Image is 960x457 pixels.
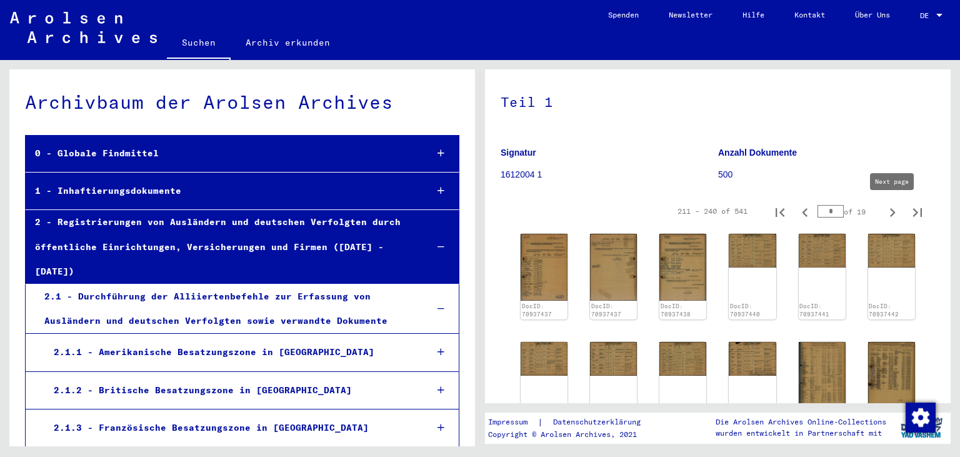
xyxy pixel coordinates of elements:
a: Datenschutzerklärung [543,416,656,429]
a: DocID: 70937441 [799,303,829,318]
div: | [488,416,656,429]
img: 001.jpg [659,234,706,301]
img: 001.jpg [521,342,567,376]
img: 001.jpg [521,234,567,301]
p: 500 [718,168,935,181]
div: 2.1.1 - Amerikanische Besatzungszone in [GEOGRAPHIC_DATA] [44,340,416,364]
a: Suchen [167,28,231,60]
div: 2.1 - Durchführung der Alliiertenbefehle zur Erfassung von Ausländern und deutschen Verfolgten so... [35,284,416,333]
a: DocID: 70937440 [730,303,760,318]
p: Die Arolsen Archives Online-Collections [716,416,886,428]
img: 001.jpg [799,234,846,268]
div: 2.1.2 - Britische Besatzungszone in [GEOGRAPHIC_DATA] [44,378,416,403]
span: DE [920,11,934,20]
img: 001.jpg [659,342,706,376]
h1: Teil 1 [501,73,935,128]
a: Archiv erkunden [231,28,345,58]
img: yv_logo.png [898,412,945,443]
img: 002.jpg [590,234,637,301]
div: 0 - Globale Findmittel [26,141,416,166]
img: 001.jpg [868,234,915,268]
img: 001.jpg [799,342,846,406]
div: 2 - Registrierungen von Ausländern und deutschen Verfolgten durch öffentliche Einrichtungen, Vers... [26,210,416,284]
a: DocID: 70937438 [661,303,691,318]
button: Last page [905,199,930,224]
a: DocID: 70937437 [522,303,552,318]
div: 211 – 240 of 541 [677,206,747,217]
img: Arolsen_neg.svg [10,12,157,43]
button: Next page [880,199,905,224]
img: 001.jpg [729,342,776,376]
img: Zustimmung ändern [906,403,936,433]
div: of 19 [817,206,880,218]
a: DocID: 70937437 [591,303,621,318]
p: wurden entwickelt in Partnerschaft mit [716,428,886,439]
button: First page [767,199,792,224]
button: Previous page [792,199,817,224]
div: 2.1.3 - Französische Besatzungszone in [GEOGRAPHIC_DATA] [44,416,416,440]
div: 1 - Inhaftierungsdokumente [26,179,416,203]
img: 001.jpg [868,342,915,409]
a: Impressum [488,416,537,429]
b: Signatur [501,148,536,158]
img: 001.jpg [590,342,637,376]
b: Anzahl Dokumente [718,148,797,158]
img: 001.jpg [729,234,776,268]
p: 1612004 1 [501,168,717,181]
p: Copyright © Arolsen Archives, 2021 [488,429,656,440]
div: Archivbaum der Arolsen Archives [25,88,459,116]
a: DocID: 70937442 [869,303,899,318]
